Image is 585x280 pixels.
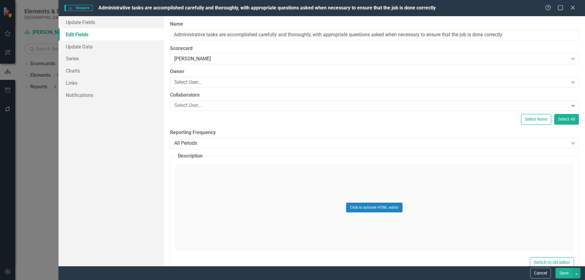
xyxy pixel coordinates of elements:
span: Administrative tasks are accomplished carefully and thoroughly, with appropriate questions asked ... [98,5,436,11]
label: Name [170,21,579,28]
label: Reporting Frequency [170,129,579,136]
a: Charts [58,65,164,77]
a: Links [58,77,164,89]
div: Select User... [174,79,568,86]
input: Measure Name [170,29,579,41]
label: Owner [170,68,579,75]
div: [PERSON_NAME] [174,55,568,62]
div: All Periods [174,140,568,147]
a: Update Fields [58,16,164,28]
a: Notifications [58,89,164,101]
button: Cancel [530,268,551,278]
button: Save [555,268,573,278]
button: Select None [521,114,551,125]
span: Measure [65,5,92,11]
a: Edit Fields [58,28,164,41]
a: Series [58,52,164,65]
button: Switch to old editor [530,257,574,268]
label: Scorecard [170,45,579,52]
button: Click to activate HTML editor [346,203,402,212]
legend: Description [175,153,206,160]
button: Select All [554,114,579,125]
a: Update Data [58,41,164,53]
label: Collaborators [170,92,579,99]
